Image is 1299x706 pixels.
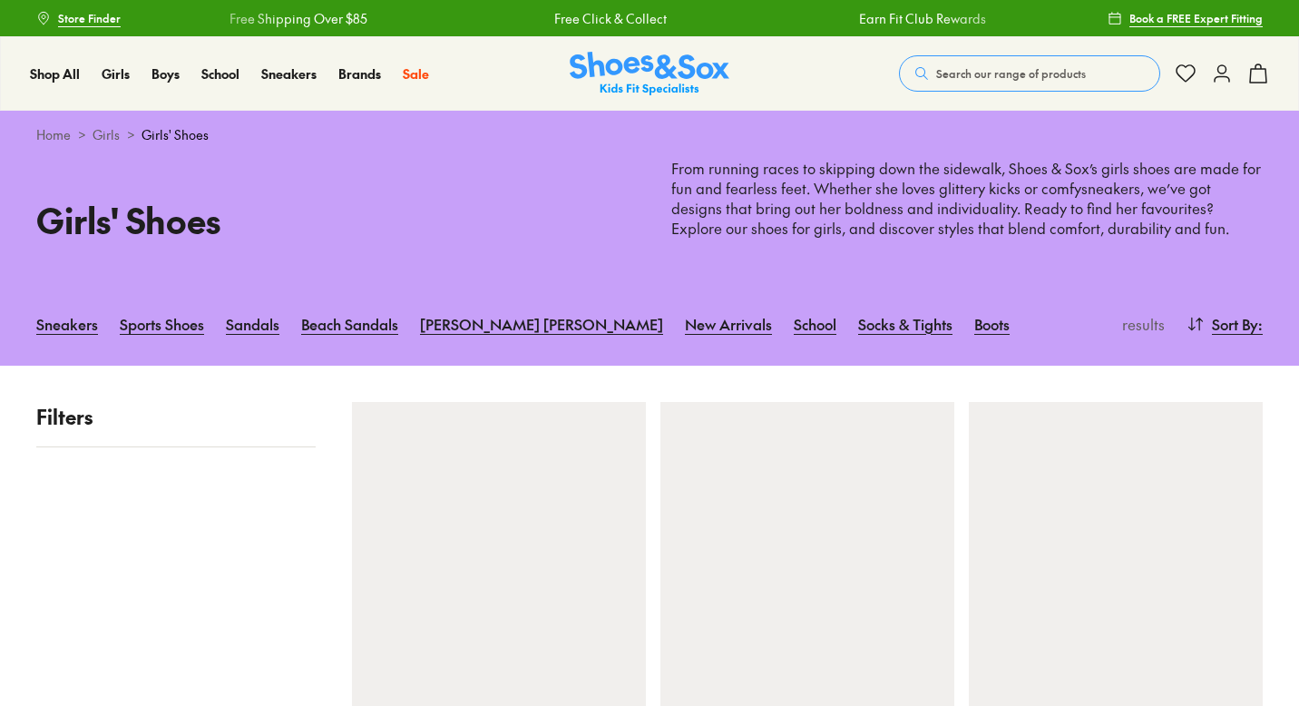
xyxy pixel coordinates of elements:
[936,65,1086,82] span: Search our range of products
[1081,178,1140,198] a: sneakers
[1258,313,1263,335] span: :
[570,52,729,96] img: SNS_Logo_Responsive.svg
[1187,304,1263,344] button: Sort By:
[570,52,729,96] a: Shoes & Sox
[671,159,1263,239] p: From running races to skipping down the sidewalk, Shoes & Sox’s girls shoes are made for fun and ...
[974,304,1010,344] a: Boots
[58,10,121,26] span: Store Finder
[36,194,628,246] h1: Girls' Shoes
[403,64,429,83] a: Sale
[1212,313,1258,335] span: Sort By
[201,64,239,83] a: School
[36,2,121,34] a: Store Finder
[859,9,986,28] a: Earn Fit Club Rewards
[230,9,367,28] a: Free Shipping Over $85
[93,125,120,144] a: Girls
[102,64,130,83] a: Girls
[30,64,80,83] a: Shop All
[226,304,279,344] a: Sandals
[36,125,71,144] a: Home
[142,125,209,144] span: Girls' Shoes
[120,304,204,344] a: Sports Shoes
[794,304,836,344] a: School
[1108,2,1263,34] a: Book a FREE Expert Fitting
[858,304,952,344] a: Socks & Tights
[36,402,316,432] p: Filters
[36,304,98,344] a: Sneakers
[420,304,663,344] a: [PERSON_NAME] [PERSON_NAME]
[899,55,1160,92] button: Search our range of products
[554,9,667,28] a: Free Click & Collect
[1129,10,1263,26] span: Book a FREE Expert Fitting
[261,64,317,83] a: Sneakers
[301,304,398,344] a: Beach Sandals
[36,125,1263,144] div: > >
[151,64,180,83] a: Boys
[685,304,772,344] a: New Arrivals
[338,64,381,83] a: Brands
[1115,313,1165,335] p: results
